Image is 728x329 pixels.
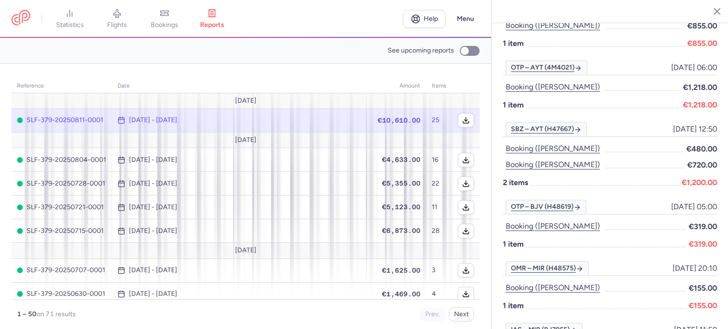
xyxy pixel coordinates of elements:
th: date [112,79,372,93]
time: [DATE] - [DATE] [129,227,177,235]
time: [DATE] - [DATE] [129,204,177,211]
time: [DATE] - [DATE] [129,290,177,298]
span: €5,355.00 [382,179,420,187]
a: OMR – MIR (H48575) [506,261,589,276]
span: €155.00 [689,282,717,294]
span: SLF-379-20250804-0001 [17,156,106,164]
th: amount [372,79,426,93]
span: [DATE] 06:00 [671,63,717,72]
span: €1,218.00 [683,81,717,93]
span: [DATE] [235,247,256,254]
button: Prev. [420,307,445,321]
button: Booking ([PERSON_NAME]) [503,19,603,32]
time: [DATE] - [DATE] [129,116,177,124]
span: €1,469.00 [382,290,420,298]
a: Help [403,10,446,28]
p: 1 item [503,238,717,250]
span: bookings [151,21,178,29]
button: Booking ([PERSON_NAME]) [503,142,603,155]
span: [DATE] [235,97,256,105]
p: 2 items [503,177,717,188]
a: OTP – AYT (4M4021) [506,61,587,75]
td: 11 [426,196,452,219]
span: statistics [56,21,84,29]
td: 16 [426,148,452,172]
td: 4 [426,282,452,306]
span: €6,873.00 [382,227,420,234]
span: €319.00 [689,238,717,250]
p: 1 item [503,300,717,311]
time: [DATE] - [DATE] [129,180,177,187]
span: SLF-379-20250630-0001 [17,290,106,298]
span: €1,218.00 [683,99,717,111]
span: flights [107,21,127,29]
a: bookings [141,9,188,29]
p: 1 item [503,37,717,49]
td: 28 [426,219,452,243]
button: Menu [451,10,480,28]
span: €480.00 [686,143,717,155]
span: SLF-379-20250728-0001 [17,180,106,187]
span: Help [424,15,438,22]
span: SLF-379-20250715-0001 [17,227,106,235]
p: 1 item [503,99,717,111]
span: €720.00 [687,159,717,171]
time: [DATE] - [DATE] [129,267,177,274]
span: €4,633.00 [382,156,420,163]
button: Booking ([PERSON_NAME]) [503,159,603,171]
strong: 1 – 50 [17,310,36,318]
span: See upcoming reports [388,47,454,54]
button: Next [449,307,474,321]
span: on 71 results [36,310,76,318]
span: [DATE] 20:10 [673,264,717,273]
span: €1,625.00 [382,267,420,274]
span: €5,123.00 [382,203,420,211]
button: Booking ([PERSON_NAME]) [503,81,603,93]
a: flights [93,9,141,29]
span: [DATE] [235,136,256,144]
span: €10,610.00 [378,116,420,124]
span: €855.00 [687,20,717,32]
span: €1,200.00 [682,177,717,188]
td: 25 [426,108,452,132]
span: [DATE] 05:00 [671,203,717,211]
time: [DATE] - [DATE] [129,156,177,164]
span: €319.00 [689,221,717,232]
span: reports [200,21,224,29]
th: items [426,79,452,93]
button: Booking ([PERSON_NAME]) [503,282,603,294]
td: 3 [426,258,452,282]
span: SLF-379-20250721-0001 [17,204,106,211]
a: SBZ – AYT (H47667) [506,122,587,136]
td: 22 [426,172,452,196]
a: reports [188,9,236,29]
a: OTP – BJV (H48619) [506,200,586,214]
a: CitizenPlane red outlined logo [11,10,30,27]
a: statistics [46,9,93,29]
span: SLF-379-20250707-0001 [17,267,106,274]
th: reference [11,79,112,93]
button: Booking ([PERSON_NAME]) [503,220,603,232]
span: SLF-379-20250811-0001 [17,116,106,124]
span: [DATE] 12:50 [673,125,717,133]
span: €855.00 [687,37,717,49]
span: €155.00 [689,300,717,311]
